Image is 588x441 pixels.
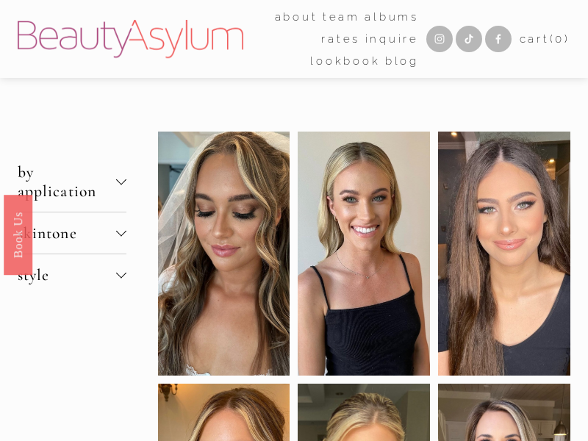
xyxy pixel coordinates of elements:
a: Facebook [485,26,512,52]
a: TikTok [456,26,482,52]
span: about [275,7,318,27]
a: folder dropdown [275,6,318,28]
span: style [18,265,116,284]
a: Book Us [4,195,32,275]
a: Inquire [365,28,419,50]
span: 0 [555,32,564,46]
button: by application [18,151,126,212]
a: Rates [321,28,360,50]
a: 0 items in cart [520,29,570,49]
a: Instagram [426,26,453,52]
span: by application [18,162,116,201]
span: skintone [18,223,116,243]
img: Beauty Asylum | Bridal Hair &amp; Makeup Charlotte &amp; Atlanta [18,20,243,58]
a: Blog [385,50,419,72]
span: team [323,7,360,27]
button: style [18,254,126,295]
a: albums [365,6,419,28]
a: folder dropdown [323,6,360,28]
button: skintone [18,212,126,254]
a: Lookbook [310,50,380,72]
span: ( ) [550,32,570,46]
